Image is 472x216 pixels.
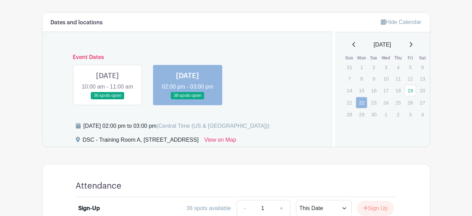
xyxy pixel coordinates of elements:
[356,85,367,96] p: 15
[380,55,392,61] th: Wed
[51,19,103,26] h6: Dates and locations
[76,181,122,191] h4: Attendance
[405,85,416,96] a: 19
[417,85,428,96] p: 20
[67,54,308,61] h6: Event Dates
[417,62,428,73] p: 6
[417,97,428,108] p: 27
[392,73,404,84] p: 11
[186,204,231,213] div: 38 spots available
[344,97,355,108] p: 21
[368,62,379,73] p: 2
[368,109,379,120] p: 30
[374,41,391,49] span: [DATE]
[356,97,367,108] a: 22
[380,85,392,96] p: 17
[344,109,355,120] p: 28
[356,73,367,84] p: 8
[356,62,367,73] p: 1
[405,73,416,84] p: 12
[83,122,270,130] div: [DATE] 02:00 pm to 03:00 pm
[157,123,270,129] span: (Central Time (US & [GEOGRAPHIC_DATA]))
[344,62,355,73] p: 31
[405,62,416,73] p: 5
[404,55,416,61] th: Fri
[79,204,100,213] div: Sign-Up
[357,201,394,216] button: Sign Up
[204,136,236,147] a: View on Map
[417,73,428,84] p: 13
[368,55,380,61] th: Tue
[405,97,416,108] p: 26
[380,109,392,120] p: 1
[392,97,404,108] p: 25
[355,55,368,61] th: Mon
[392,55,404,61] th: Thu
[380,73,392,84] p: 10
[416,55,429,61] th: Sat
[356,109,367,120] p: 29
[344,85,355,96] p: 14
[381,19,421,25] a: Hide Calendar
[380,62,392,73] p: 3
[343,55,355,61] th: Sun
[368,97,379,108] p: 23
[83,136,199,147] div: DSC - Training Room A, [STREET_ADDRESS]
[392,85,404,96] p: 18
[368,85,379,96] p: 16
[344,73,355,84] p: 7
[405,109,416,120] p: 3
[368,73,379,84] p: 9
[392,62,404,73] p: 4
[380,97,392,108] p: 24
[392,109,404,120] p: 2
[417,109,428,120] p: 4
